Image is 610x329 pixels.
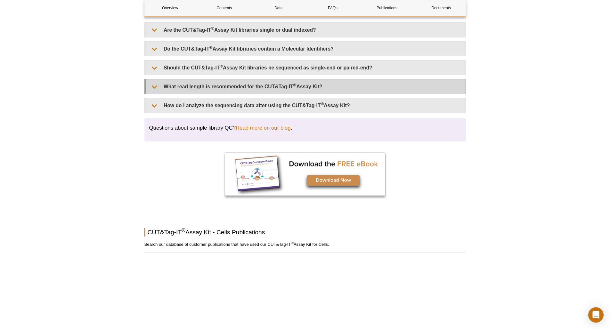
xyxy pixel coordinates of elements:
[291,241,294,245] sup: ®
[146,98,466,113] summary: How do I analyze the sequencing data after using the CUT&Tag-IT®Assay Kit?
[220,64,223,68] sup: ®
[146,23,466,37] summary: Are the CUT&Tag-IT®Assay Kit libraries single or dual indexed?
[209,45,213,50] sup: ®
[588,307,604,323] div: Open Intercom Messenger
[416,0,467,16] a: Documents
[149,124,461,132] h3: Questions about sample library QC? .
[236,124,291,132] a: Read more on our blog
[293,83,297,87] sup: ®
[182,227,185,233] sup: ®
[144,228,466,237] h2: CUT&Tag-IT Assay Kit - Cells Publications
[307,0,358,16] a: FAQs
[253,0,304,16] a: Data
[146,42,466,56] summary: Do the CUT&Tag-IT®Assay Kit libraries contain a Molecular Identifiers?
[146,79,466,94] summary: What read length is recommended for the CUT&Tag-IT®Assay Kit?
[146,60,466,75] summary: Should the CUT&Tag-IT®Assay Kit libraries be sequenced as single-end or paired-end?
[321,101,324,106] sup: ®
[144,241,466,248] p: Search our database of customer publications that have used our CUT&Tag-IT Assay Kit for Cells.
[225,153,385,196] img: Free CUT&Tag eBook
[211,26,214,30] sup: ®
[145,0,196,16] a: Overview
[199,0,250,16] a: Contents
[362,0,412,16] a: Publications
